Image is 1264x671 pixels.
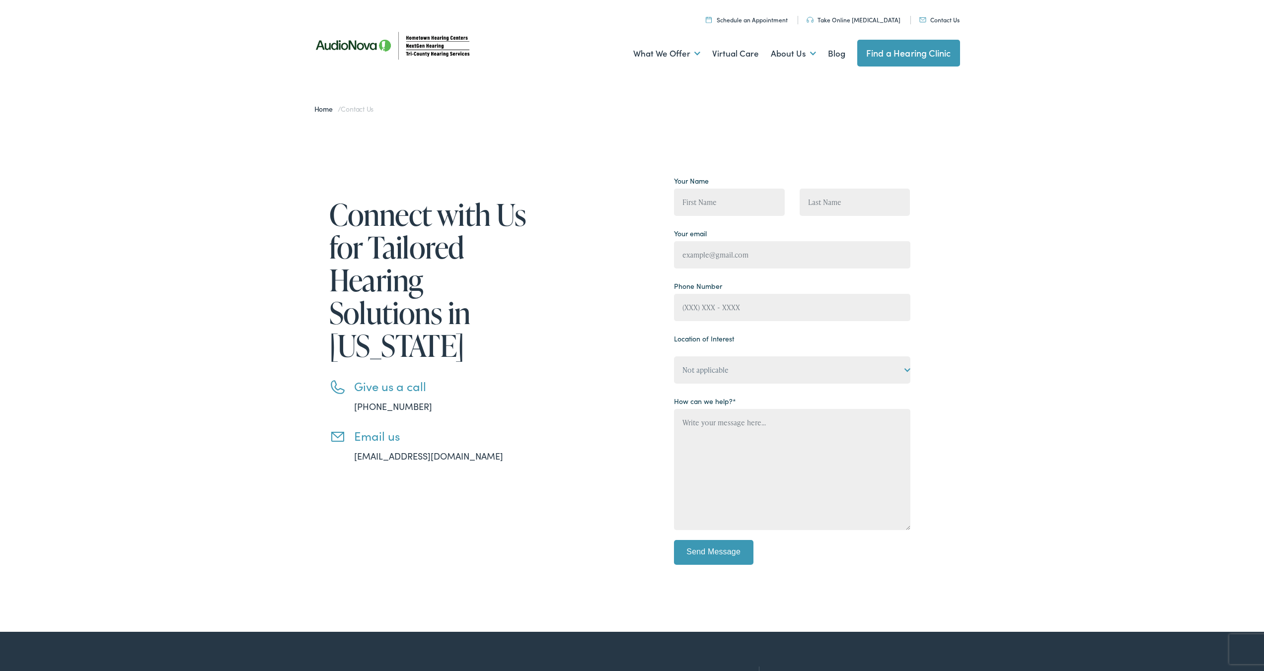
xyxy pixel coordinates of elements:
label: Phone Number [674,281,722,291]
a: Take Online [MEDICAL_DATA] [807,15,900,24]
a: Find a Hearing Clinic [857,40,960,67]
a: [EMAIL_ADDRESS][DOMAIN_NAME] [354,450,503,462]
img: utility icon [919,17,926,22]
form: Contact form [674,173,910,572]
a: Blog [828,35,845,72]
h1: Connect with Us for Tailored Hearing Solutions in [US_STATE] [329,198,533,362]
a: Schedule an Appointment [706,15,788,24]
input: Send Message [674,540,753,565]
a: Home [314,104,338,114]
a: What We Offer [633,35,700,72]
span: Contact Us [341,104,373,114]
img: utility icon [807,17,814,23]
h3: Give us a call [354,379,533,394]
label: How can we help? [674,396,736,406]
input: example@gmail.com [674,241,910,268]
a: About Us [771,35,816,72]
img: utility icon [706,16,712,23]
input: Last Name [800,189,910,216]
h3: Email us [354,429,533,443]
label: Your Name [674,176,709,186]
label: Location of Interest [674,334,734,344]
input: (XXX) XXX - XXXX [674,294,910,321]
a: Virtual Care [712,35,759,72]
a: [PHONE_NUMBER] [354,400,432,412]
label: Your email [674,228,707,239]
span: / [314,104,374,114]
a: Contact Us [919,15,960,24]
input: First Name [674,189,785,216]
